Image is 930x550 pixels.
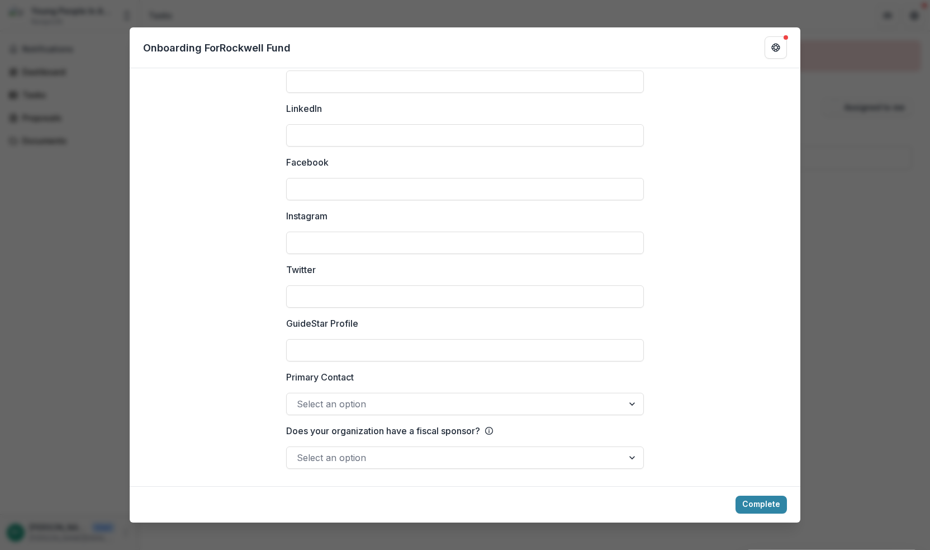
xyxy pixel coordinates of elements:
p: Does your organization have a fiscal sponsor? [286,424,480,438]
p: Onboarding For Rockwell Fund [143,40,291,55]
p: Primary Contact [286,370,354,384]
button: Complete [736,496,787,514]
p: Facebook [286,156,329,169]
p: Instagram [286,209,328,223]
p: Twitter [286,263,316,276]
p: GuideStar Profile [286,317,358,330]
p: LinkedIn [286,102,322,115]
button: Get Help [765,36,787,59]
